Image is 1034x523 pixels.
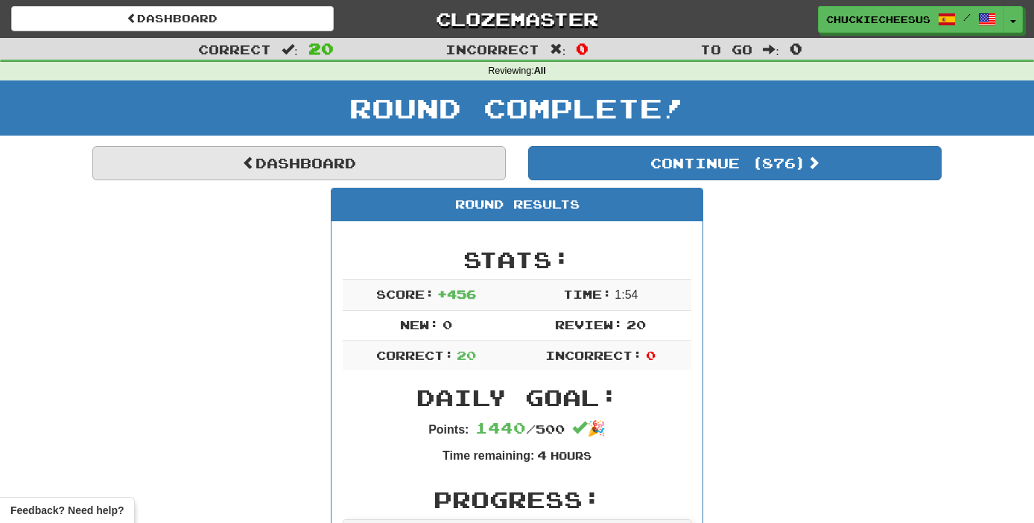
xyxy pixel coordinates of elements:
[790,39,802,57] span: 0
[92,146,506,180] a: Dashboard
[627,317,646,332] span: 20
[332,188,702,221] div: Round Results
[545,348,642,362] span: Incorrect:
[537,448,547,462] span: 4
[475,419,526,437] span: 1440
[11,6,334,31] a: Dashboard
[376,348,454,362] span: Correct:
[555,317,623,332] span: Review:
[457,348,476,362] span: 20
[763,43,779,56] span: :
[534,66,546,76] strong: All
[563,287,612,301] span: Time:
[343,247,691,272] h2: Stats:
[615,288,638,301] span: 1 : 54
[437,287,476,301] span: + 456
[963,12,971,22] span: /
[528,146,942,180] button: Continue (876)
[10,503,124,518] span: Open feedback widget
[551,449,591,462] small: Hours
[475,422,565,436] span: / 500
[826,13,930,26] span: chuckiecheesus
[343,385,691,410] h2: Daily Goal:
[576,39,589,57] span: 0
[443,449,534,462] strong: Time remaining:
[445,42,539,57] span: Incorrect
[308,39,334,57] span: 20
[700,42,752,57] span: To go
[198,42,271,57] span: Correct
[5,93,1029,123] h1: Round Complete!
[343,487,691,512] h2: Progress:
[428,423,469,436] strong: Points:
[646,348,656,362] span: 0
[282,43,298,56] span: :
[376,287,434,301] span: Score:
[572,420,606,437] span: 🎉
[550,43,566,56] span: :
[356,6,679,32] a: Clozemaster
[443,317,452,332] span: 0
[818,6,1004,33] a: chuckiecheesus /
[400,317,439,332] span: New:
